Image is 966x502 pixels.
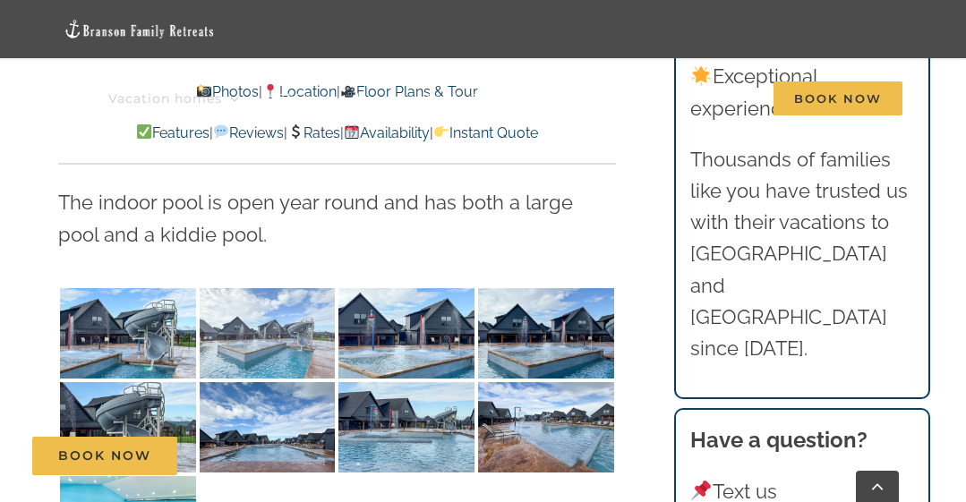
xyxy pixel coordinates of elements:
[200,288,336,379] img: Rocky-Shores-neighborhood-pool-1108-scaled
[58,187,617,250] p: The indoor pool is open year round and has both a large pool and a kiddie pool.
[677,92,733,105] span: Contact
[135,124,209,141] a: Features
[577,92,620,105] span: About
[58,122,617,145] p: | | | |
[691,481,711,500] img: 📌
[434,124,449,139] img: 👉
[288,124,303,139] img: 💲
[345,124,359,139] img: 📆
[426,92,519,105] span: Deals & More
[60,382,196,472] img: Rocky-Shores-neighborhood-pool-1111-scaled
[108,70,902,128] nav: Main Menu Sticky
[690,144,915,364] p: Thousands of families like you have trusted us with their vacations to [GEOGRAPHIC_DATA] and [GEO...
[338,382,474,472] img: Rocky-Shores-neighborhood-pool-1103-scaled
[433,124,538,141] a: Instant Quote
[677,70,733,128] a: Contact
[279,70,386,128] a: Things to do
[214,124,228,139] img: 💬
[32,437,177,475] a: Book Now
[338,288,474,379] img: Rocky-Shores-neighborhood-pool-1109-scaled
[577,70,637,128] a: About
[137,124,151,139] img: ✅
[344,124,430,141] a: Availability
[478,382,614,472] img: Rocky-Shores-neighborhood-pool-1106-scaled
[60,288,196,379] img: Rocky-Shores-neighborhood-pool-1110-scaled
[200,382,336,472] img: Rocky-Shores-neighborhood-pool-1102-scaled
[108,70,239,128] a: Vacation homes
[426,70,536,128] a: Deals & More
[690,427,868,453] strong: Have a question?
[108,92,222,105] span: Vacation homes
[279,92,369,105] span: Things to do
[478,288,614,379] img: Rocky-Shores-neighborhood-pool-1112-scaled
[58,448,151,464] span: Book Now
[287,124,340,141] a: Rates
[774,81,902,115] span: Book Now
[64,19,216,39] img: Branson Family Retreats Logo
[213,124,284,141] a: Reviews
